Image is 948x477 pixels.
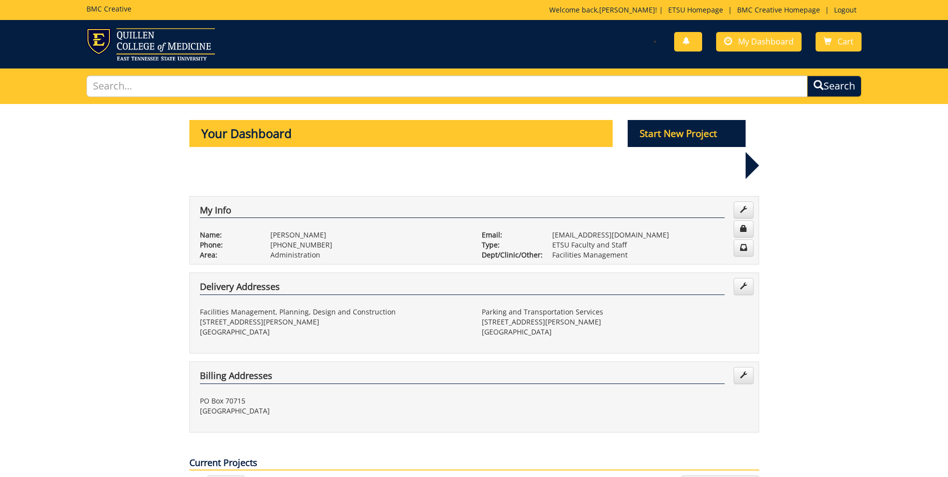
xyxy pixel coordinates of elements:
[552,250,749,260] p: Facilities Management
[716,32,802,51] a: My Dashboard
[200,327,467,337] p: [GEOGRAPHIC_DATA]
[734,367,754,384] a: Edit Addresses
[816,32,862,51] a: Cart
[86,28,215,60] img: ETSU logo
[200,282,725,295] h4: Delivery Addresses
[200,205,725,218] h4: My Info
[200,317,467,327] p: [STREET_ADDRESS][PERSON_NAME]
[270,240,467,250] p: [PHONE_NUMBER]
[734,220,754,237] a: Change Password
[628,120,746,147] p: Start New Project
[734,201,754,218] a: Edit Info
[86,75,808,97] input: Search...
[807,75,862,97] button: Search
[482,230,537,240] p: Email:
[189,456,759,470] p: Current Projects
[270,250,467,260] p: Administration
[482,327,749,337] p: [GEOGRAPHIC_DATA]
[200,250,255,260] p: Area:
[189,120,613,147] p: Your Dashboard
[663,5,728,14] a: ETSU Homepage
[200,307,467,317] p: Facilities Management, Planning, Design and Construction
[482,307,749,317] p: Parking and Transportation Services
[552,240,749,250] p: ETSU Faculty and Staff
[200,240,255,250] p: Phone:
[738,36,794,47] span: My Dashboard
[628,129,746,139] a: Start New Project
[734,278,754,295] a: Edit Addresses
[599,5,655,14] a: [PERSON_NAME]
[482,317,749,327] p: [STREET_ADDRESS][PERSON_NAME]
[734,239,754,256] a: Change Communication Preferences
[86,5,131,12] h5: BMC Creative
[200,230,255,240] p: Name:
[482,250,537,260] p: Dept/Clinic/Other:
[732,5,825,14] a: BMC Creative Homepage
[200,396,467,406] p: PO Box 70715
[838,36,854,47] span: Cart
[829,5,862,14] a: Logout
[200,371,725,384] h4: Billing Addresses
[549,5,862,15] p: Welcome back, ! | | |
[482,240,537,250] p: Type:
[270,230,467,240] p: [PERSON_NAME]
[552,230,749,240] p: [EMAIL_ADDRESS][DOMAIN_NAME]
[200,406,467,416] p: [GEOGRAPHIC_DATA]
